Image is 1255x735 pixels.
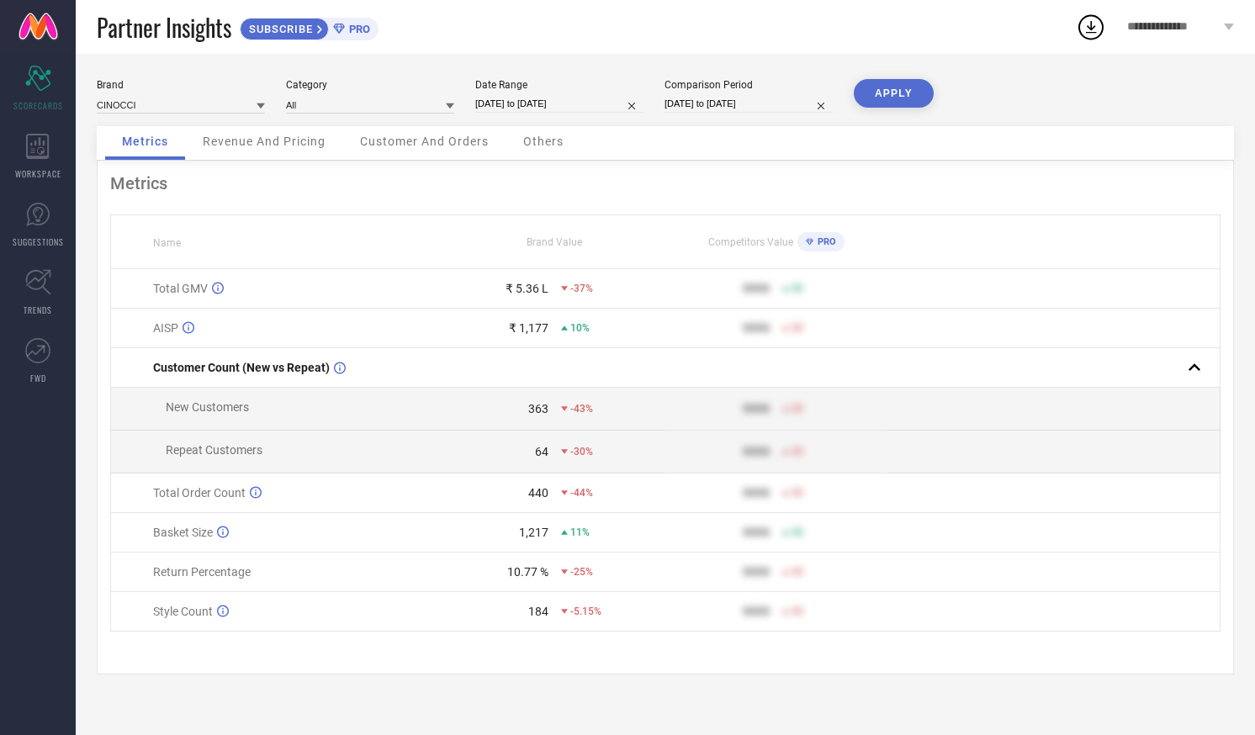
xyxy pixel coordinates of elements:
div: 64 [535,445,548,458]
span: -30% [570,446,593,457]
span: PRO [813,236,836,247]
div: Date Range [475,79,643,91]
span: FWD [30,372,46,384]
div: 363 [528,402,548,415]
span: 10% [570,322,590,334]
span: Customer And Orders [360,135,489,148]
span: 50 [792,322,803,334]
div: 9999 [743,526,770,539]
span: -37% [570,283,593,294]
span: SUGGESTIONS [13,235,64,248]
a: SUBSCRIBEPRO [240,13,379,40]
span: Total GMV [153,282,208,295]
span: Name [153,237,181,249]
span: AISP [153,321,178,335]
div: Comparison Period [665,79,833,91]
span: 11% [570,526,590,538]
input: Select date range [475,95,643,113]
div: 184 [528,605,548,618]
span: 50 [792,403,803,415]
div: Category [286,79,454,91]
span: -43% [570,403,593,415]
span: Partner Insights [97,10,231,45]
span: Customer Count (New vs Repeat) [153,361,330,374]
input: Select comparison period [665,95,833,113]
div: 9999 [743,565,770,579]
span: WORKSPACE [15,167,61,180]
div: 9999 [743,486,770,500]
span: New Customers [166,400,249,414]
span: Return Percentage [153,565,251,579]
div: 9999 [743,402,770,415]
button: APPLY [854,79,934,108]
div: 9999 [743,321,770,335]
div: ₹ 1,177 [509,321,548,335]
span: SCORECARDS [13,99,63,112]
span: Total Order Count [153,486,246,500]
span: Repeat Customers [166,443,262,457]
div: 9999 [743,605,770,618]
span: -44% [570,487,593,499]
span: Others [523,135,564,148]
span: Metrics [122,135,168,148]
span: Brand Value [527,236,582,248]
div: 9999 [743,445,770,458]
span: -25% [570,566,593,578]
span: Revenue And Pricing [203,135,326,148]
span: Basket Size [153,526,213,539]
div: Metrics [110,173,1221,193]
span: PRO [345,23,370,35]
div: 1,217 [519,526,548,539]
span: 50 [792,605,803,617]
span: -5.15% [570,605,601,617]
div: 9999 [743,282,770,295]
span: 50 [792,487,803,499]
span: 50 [792,526,803,538]
div: 440 [528,486,548,500]
span: SUBSCRIBE [241,23,317,35]
div: Open download list [1076,12,1106,42]
span: 50 [792,283,803,294]
div: 10.77 % [507,565,548,579]
span: Competitors Value [708,236,793,248]
span: Style Count [153,605,213,618]
span: 50 [792,446,803,457]
span: TRENDS [24,304,52,316]
div: Brand [97,79,265,91]
div: ₹ 5.36 L [506,282,548,295]
span: 50 [792,566,803,578]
